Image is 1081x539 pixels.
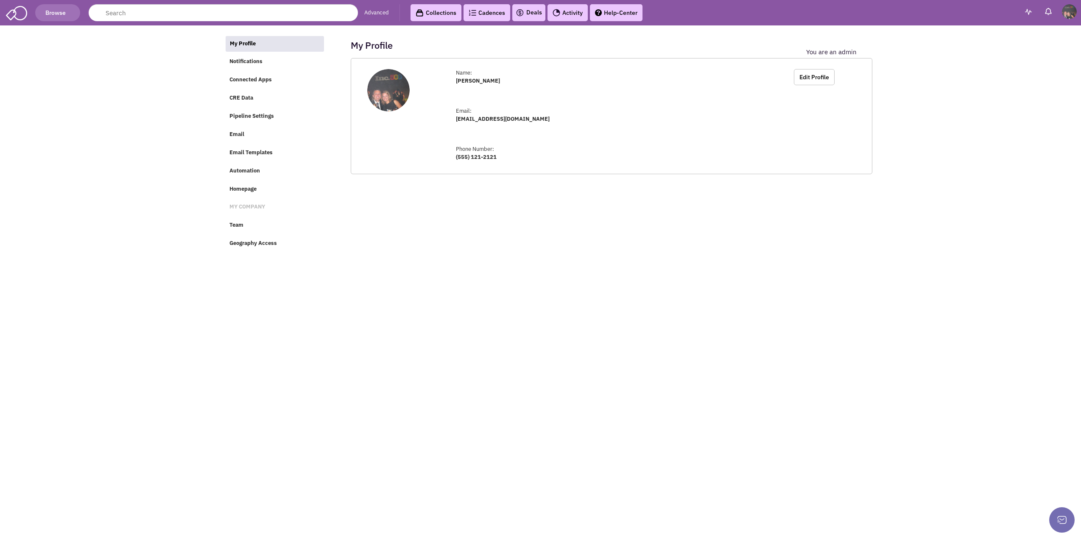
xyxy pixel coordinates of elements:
label: You are an admin [806,48,857,56]
a: Deals [516,8,542,18]
img: W1UW-33yEkuugm8W6aXHvQ.png [367,69,410,111]
span: Email [229,131,244,138]
a: Email Templates [225,145,324,161]
a: Pipeline Settings [225,108,324,125]
img: Cadences_logo.png [469,10,476,16]
span: Homepage [229,185,257,192]
img: SmartAdmin [6,4,27,20]
span: Email: [456,107,472,114]
img: icon-collection-lavender-black.svg [416,9,424,17]
input: Search [89,4,358,21]
span: Email Templates [229,149,273,156]
span: Browse [44,9,71,17]
span: My Profile [230,40,256,47]
a: Activity [547,4,588,21]
img: icon-deals.svg [516,8,524,18]
a: My Profile [226,36,324,52]
a: Advanced [364,9,389,17]
a: Help-Center [590,4,642,21]
span: Team [229,222,243,229]
label: (555) 121-2121 [456,153,497,161]
a: Collections [411,4,461,21]
a: Team [225,217,324,233]
a: Cadences [464,4,510,21]
span: MY COMPANY [229,203,265,211]
a: Notifications [225,54,324,70]
span: Phone Number: [456,145,494,153]
img: help.png [595,9,602,16]
a: CRE Data [225,90,324,106]
span: Notifications [229,58,263,65]
a: Connected Apps [225,72,324,88]
label: [PERSON_NAME] [456,77,500,85]
a: Homepage [225,181,324,197]
span: Name: [456,69,472,76]
a: Geography Access [225,236,324,252]
button: Browse [35,4,80,21]
img: Activity.png [553,9,560,17]
label: [EMAIL_ADDRESS][DOMAIN_NAME] [456,115,550,123]
img: Mike Mckean [1062,4,1077,19]
a: Automation [225,163,324,179]
span: Connected Apps [229,76,272,83]
span: Automation [229,167,260,174]
h2: My Profile [351,42,393,49]
span: Pipeline Settings [229,112,274,119]
span: Geography Access [229,240,277,247]
span: CRE Data [229,94,253,102]
button: Edit Profile [794,69,835,85]
a: Email [225,127,324,143]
